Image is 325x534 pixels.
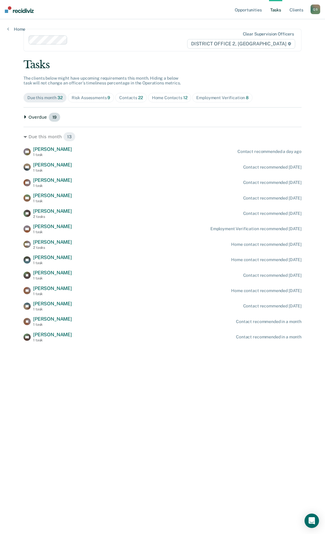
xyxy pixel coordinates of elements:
[243,304,302,309] div: Contact recommended [DATE]
[210,226,302,231] div: Employment Verification recommended [DATE]
[243,211,302,216] div: Contact recommended [DATE]
[33,199,72,203] div: 1 task
[33,224,72,229] span: [PERSON_NAME]
[33,338,72,342] div: 1 task
[119,95,143,100] div: Contacts
[243,165,302,170] div: Contact recommended [DATE]
[48,112,61,122] span: 19
[5,6,34,13] img: Recidiviz
[138,95,143,100] span: 22
[305,514,319,528] div: Open Intercom Messenger
[187,39,295,49] span: DISTRICT OFFICE 2, [GEOGRAPHIC_DATA]
[236,319,302,324] div: Contact recommended in a month
[231,242,302,247] div: Home contact recommended [DATE]
[33,184,72,188] div: 1 task
[33,153,72,157] div: 1 task
[33,162,72,168] span: [PERSON_NAME]
[243,180,302,185] div: Contact recommended [DATE]
[33,246,72,250] div: 2 tasks
[183,95,187,100] span: 12
[33,332,72,337] span: [PERSON_NAME]
[33,208,72,214] span: [PERSON_NAME]
[27,95,63,100] div: Due this month
[311,5,320,14] button: QS
[23,132,302,142] div: Due this month 13
[7,26,25,32] a: Home
[33,301,72,307] span: [PERSON_NAME]
[23,59,302,71] div: Tasks
[72,95,110,100] div: Risk Assessments
[33,285,72,291] span: [PERSON_NAME]
[246,95,249,100] span: 8
[33,276,72,280] div: 1 task
[33,292,72,296] div: 1 task
[33,270,72,276] span: [PERSON_NAME]
[63,132,76,142] span: 13
[33,316,72,322] span: [PERSON_NAME]
[243,273,302,278] div: Contact recommended [DATE]
[231,257,302,262] div: Home contact recommended [DATE]
[237,149,302,154] div: Contact recommended a day ago
[33,146,72,152] span: [PERSON_NAME]
[231,288,302,293] div: Home contact recommended [DATE]
[243,32,294,37] div: Clear supervision officers
[33,230,72,234] div: 1 task
[33,255,72,260] span: [PERSON_NAME]
[33,193,72,198] span: [PERSON_NAME]
[33,215,72,219] div: 2 tasks
[57,95,63,100] span: 32
[243,196,302,201] div: Contact recommended [DATE]
[33,307,72,311] div: 1 task
[152,95,187,100] div: Home Contacts
[23,112,302,122] div: Overdue 19
[33,168,72,172] div: 1 task
[236,334,302,340] div: Contact recommended in a month
[33,261,72,265] div: 1 task
[107,95,110,100] span: 9
[23,76,181,86] span: The clients below might have upcoming requirements this month. Hiding a below task will not chang...
[33,177,72,183] span: [PERSON_NAME]
[33,322,72,327] div: 1 task
[196,95,249,100] div: Employment Verification
[311,5,320,14] div: Q S
[33,239,72,245] span: [PERSON_NAME]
